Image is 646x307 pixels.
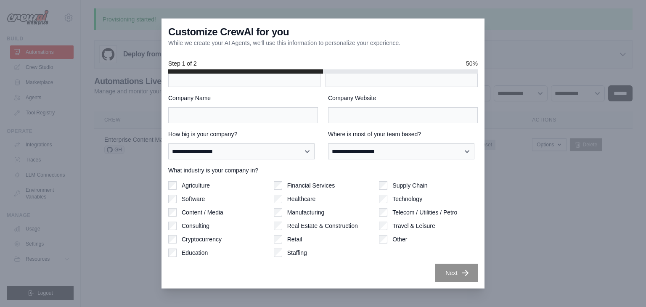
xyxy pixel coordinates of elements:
label: Manufacturing [287,208,325,217]
label: How big is your company? [168,130,318,138]
label: Healthcare [287,195,316,203]
label: Financial Services [287,181,335,190]
label: Staffing [287,249,307,257]
h3: Customize CrewAI for you [168,25,289,39]
label: Real Estate & Construction [287,222,358,230]
label: What industry is your company in? [168,166,478,175]
button: Next [435,264,478,282]
label: Agriculture [182,181,210,190]
label: Retail [287,235,302,243]
label: Technology [392,195,422,203]
label: Other [392,235,407,243]
label: Company Name [168,94,318,102]
label: Telecom / Utilities / Petro [392,208,457,217]
label: Where is most of your team based? [328,130,478,138]
label: Company Website [328,94,478,102]
span: Step 1 of 2 [168,59,197,68]
label: Content / Media [182,208,223,217]
label: Supply Chain [392,181,427,190]
span: 50% [466,59,478,68]
label: Cryptocurrency [182,235,222,243]
p: While we create your AI Agents, we'll use this information to personalize your experience. [168,39,400,47]
label: Travel & Leisure [392,222,435,230]
label: Software [182,195,205,203]
label: Education [182,249,208,257]
label: Consulting [182,222,209,230]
